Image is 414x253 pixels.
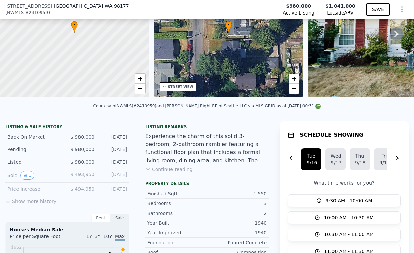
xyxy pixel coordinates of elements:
span: NWMLS [7,9,24,16]
span: $ 980,000 [70,134,94,140]
button: Show more history [5,195,56,205]
div: Year Built [147,220,207,226]
div: Courtesy of NWMLS (#2410959) and [PERSON_NAME] Right RE of Seattle LLC via MLS GRID as of [DATE] ... [93,104,321,108]
div: Rent [91,214,110,222]
button: Continue reading [145,166,193,173]
span: 10:00 AM - 10:30 AM [324,214,374,221]
div: Back On Market [7,134,62,140]
span: $ 980,000 [70,147,94,152]
div: Year Improved [147,229,207,236]
span: + [292,74,296,83]
div: STREET VIEW [168,84,193,89]
span: − [138,84,142,93]
button: Tue9/16 [301,148,321,170]
div: [DATE] [100,134,127,140]
div: 1,550 [207,190,267,197]
a: Zoom out [135,84,145,94]
div: 9/17 [331,159,340,166]
span: − [292,84,296,93]
div: Tue [307,152,316,159]
div: Price per Square Foot [10,233,67,244]
div: [DATE] [100,171,127,180]
div: [DATE] [100,159,127,165]
span: $980,000 [286,3,311,9]
span: , WA 98177 [103,3,129,9]
div: Foundation [147,239,207,246]
div: [DATE] [100,186,127,192]
div: Bedrooms [147,200,207,207]
span: $1,041,000 [325,3,355,9]
div: Poured Concrete [207,239,267,246]
button: View historical data [20,171,34,180]
div: Experience the charm of this solid 3-bedroom, 2-bathroom rambler featuring a functional floor pla... [145,132,269,165]
div: 1940 [207,229,267,236]
a: Zoom out [289,84,299,94]
span: Lotside ARV [325,9,355,16]
button: SAVE [366,3,390,16]
tspan: $652 [11,245,22,250]
button: Fri9/19 [374,148,394,170]
span: 10Y [103,234,112,239]
div: Bathrooms [147,210,207,217]
div: Sale [110,214,129,222]
button: Show Options [395,3,409,16]
span: Active Listing [283,9,314,16]
span: $ 494,950 [70,186,94,192]
button: Wed9/17 [325,148,346,170]
div: 9/18 [355,159,364,166]
div: 2 [207,210,267,217]
a: Zoom in [135,74,145,84]
span: 10:30 AM - 11:00 AM [324,231,374,238]
button: 9:30 AM - 10:00 AM [288,194,401,207]
div: [DATE] [100,146,127,153]
div: Sold [7,171,62,180]
button: 10:00 AM - 10:30 AM [288,211,401,224]
div: Price Increase [7,186,62,192]
div: 9/16 [307,159,316,166]
div: Wed [331,152,340,159]
span: Max [115,234,125,241]
div: 3 [207,200,267,207]
div: • [71,21,78,33]
div: Listing remarks [145,124,269,130]
h1: SCHEDULE SHOWING [300,131,363,139]
div: LISTING & SALE HISTORY [5,124,129,131]
div: Fri [379,152,389,159]
span: $ 980,000 [70,159,94,165]
img: NWMLS Logo [315,104,321,109]
p: What time works for you? [288,179,401,186]
div: Thu [355,152,364,159]
span: 9:30 AM - 10:00 AM [326,197,372,204]
div: Finished Sqft [147,190,207,197]
span: 3Y [95,234,100,239]
a: Zoom in [289,74,299,84]
div: • [225,21,232,33]
span: , [GEOGRAPHIC_DATA] [52,3,129,9]
div: Property details [145,181,269,186]
div: Houses Median Sale [10,226,125,233]
button: 10:30 AM - 11:00 AM [288,228,401,241]
button: Thu9/18 [350,148,370,170]
span: 1Y [86,234,92,239]
span: $ 493,950 [70,172,94,177]
span: + [138,74,142,83]
span: • [225,22,232,28]
span: • [71,22,78,28]
span: [STREET_ADDRESS] [5,3,52,9]
div: 1940 [207,220,267,226]
span: # 2410959 [25,9,48,16]
div: Pending [7,146,62,153]
div: 9/19 [379,159,389,166]
div: Listed [7,159,62,165]
div: ( ) [5,9,50,16]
